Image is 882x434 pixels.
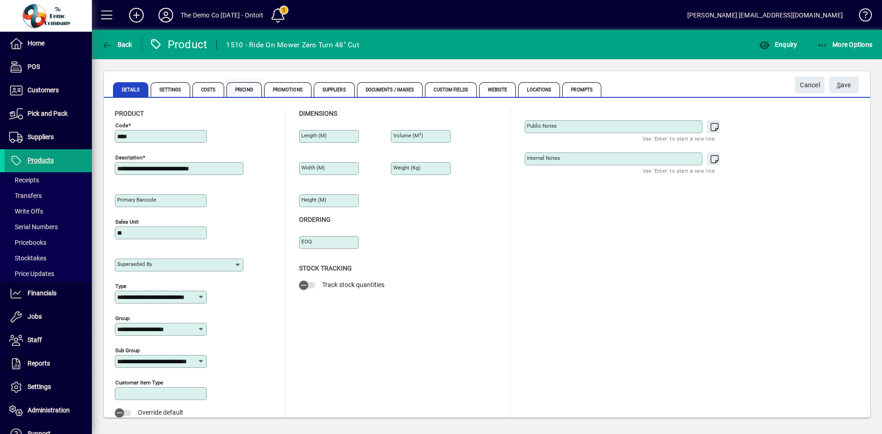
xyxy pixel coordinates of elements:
[5,352,92,375] a: Reports
[28,313,42,320] span: Jobs
[852,2,871,32] a: Knowledge Base
[837,81,841,89] span: S
[759,41,797,48] span: Enquiry
[28,289,57,297] span: Financials
[9,208,43,215] span: Write Offs
[115,315,130,321] mat-label: Group
[299,110,337,117] span: Dimensions
[28,336,42,344] span: Staff
[5,219,92,235] a: Serial Numbers
[837,78,851,93] span: ave
[814,36,875,53] button: More Options
[226,82,262,97] span: Pricing
[5,305,92,328] a: Jobs
[115,283,126,289] mat-label: Type
[5,282,92,305] a: Financials
[5,266,92,282] a: Price Updates
[9,239,46,246] span: Pricebooks
[9,192,42,199] span: Transfers
[5,56,92,79] a: POS
[5,329,92,352] a: Staff
[28,110,68,117] span: Pick and Pack
[28,360,50,367] span: Reports
[5,172,92,188] a: Receipts
[181,8,263,23] div: The Demo Co [DATE] - Ontoit
[28,39,45,47] span: Home
[115,154,142,161] mat-label: Description
[115,347,140,354] mat-label: Sub group
[151,82,190,97] span: Settings
[757,36,799,53] button: Enquiry
[829,77,859,93] button: Save
[518,82,560,97] span: Locations
[92,36,142,53] app-page-header-button: Back
[99,36,135,53] button: Back
[149,37,208,52] div: Product
[5,126,92,149] a: Suppliers
[9,223,58,231] span: Serial Numbers
[5,399,92,422] a: Administration
[5,188,92,203] a: Transfers
[5,32,92,55] a: Home
[138,409,183,416] span: Override default
[393,132,423,139] mat-label: Volume (m )
[117,197,156,203] mat-label: Primary barcode
[425,82,476,97] span: Custom Fields
[28,86,59,94] span: Customers
[115,110,144,117] span: Product
[299,216,331,223] span: Ordering
[301,197,326,203] mat-label: Height (m)
[357,82,423,97] span: Documents / Images
[226,38,359,52] div: 1510 - Ride On Mower Zero Turn 48" Cut
[299,265,352,272] span: Stock Tracking
[122,7,151,23] button: Add
[562,82,601,97] span: Prompts
[115,379,163,386] mat-label: Customer Item Type
[102,41,132,48] span: Back
[28,157,54,164] span: Products
[527,123,557,129] mat-label: Public Notes
[301,164,325,171] mat-label: Width (m)
[643,133,715,144] mat-hint: Use 'Enter' to start a new line
[9,176,39,184] span: Receipts
[9,270,54,277] span: Price Updates
[151,7,181,23] button: Profile
[192,82,225,97] span: Costs
[5,203,92,219] a: Write Offs
[264,82,311,97] span: Promotions
[117,261,152,267] mat-label: Superseded by
[115,122,128,129] mat-label: Code
[9,254,46,262] span: Stocktakes
[795,77,825,93] button: Cancel
[5,102,92,125] a: Pick and Pack
[28,133,54,141] span: Suppliers
[301,238,312,245] mat-label: EOQ
[479,82,516,97] span: Website
[314,82,355,97] span: Suppliers
[115,219,139,225] mat-label: Sales unit
[419,132,421,136] sup: 3
[28,63,40,70] span: POS
[28,406,70,414] span: Administration
[5,250,92,266] a: Stocktakes
[687,8,843,23] div: [PERSON_NAME] [EMAIL_ADDRESS][DOMAIN_NAME]
[28,383,51,390] span: Settings
[527,155,560,161] mat-label: Internal Notes
[5,235,92,250] a: Pricebooks
[5,79,92,102] a: Customers
[800,78,820,93] span: Cancel
[322,281,384,288] span: Track stock quantities
[817,41,873,48] span: More Options
[643,165,715,176] mat-hint: Use 'Enter' to start a new line
[5,376,92,399] a: Settings
[393,164,420,171] mat-label: Weight (Kg)
[113,82,148,97] span: Details
[301,132,327,139] mat-label: Length (m)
